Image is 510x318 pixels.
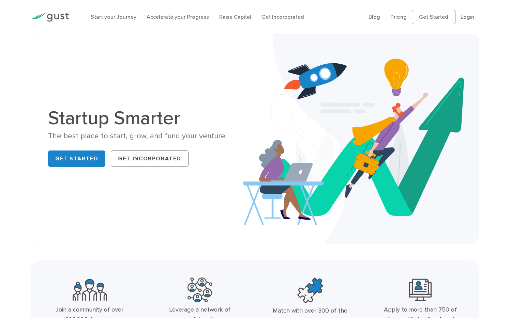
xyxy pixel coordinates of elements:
img: Gust Logo [31,13,69,22]
a: Blog [369,14,380,20]
a: Start your Journey [91,14,136,20]
img: Powerful Partners [187,277,212,302]
a: Raise Capital [219,14,251,20]
a: Pricing [390,14,407,20]
a: Get Incorporated [261,14,304,20]
img: Startup Smarter Hero [243,34,479,244]
a: Get Incorporated [111,150,189,167]
a: Get Started [48,150,106,167]
a: Accelerate your Progress [147,14,209,20]
a: Login [461,14,474,20]
div: The best place to start, grow, and fund your venture. [48,131,250,141]
img: Leading Angel Investment [409,277,432,302]
img: Top Accelerators [297,277,323,303]
a: Get Started [412,10,455,24]
img: Community Founders [73,277,107,302]
h1: Startup Smarter [48,109,250,128]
